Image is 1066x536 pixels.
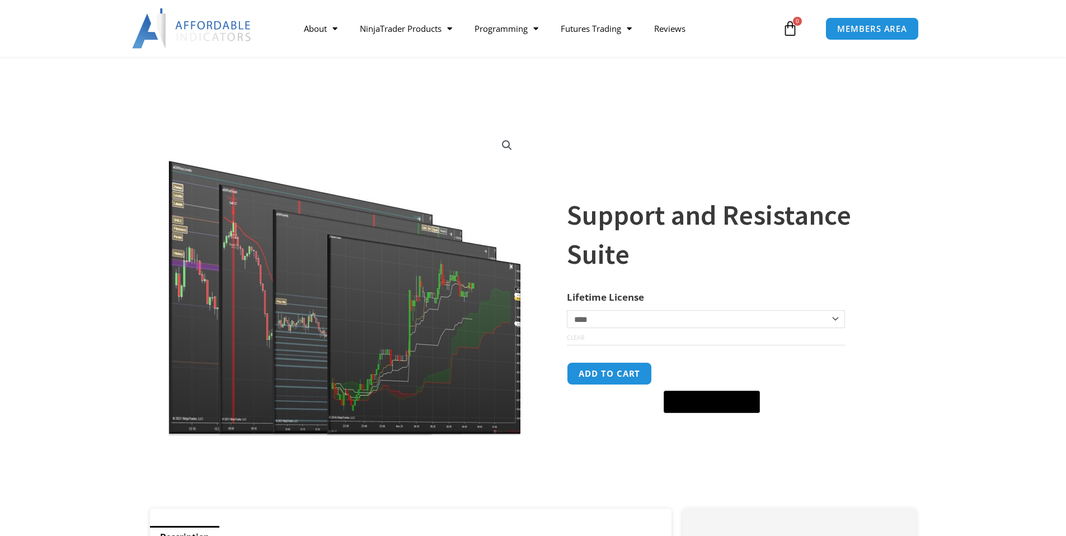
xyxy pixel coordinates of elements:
[567,420,894,430] iframe: PayPal Message 1
[664,391,760,413] button: Buy with GPay
[766,12,815,45] a: 0
[825,17,919,40] a: MEMBERS AREA
[567,362,652,385] button: Add to cart
[550,16,643,41] a: Futures Trading
[567,291,644,303] label: Lifetime License
[463,16,550,41] a: Programming
[349,16,463,41] a: NinjaTrader Products
[497,135,517,155] a: View full-screen image gallery
[567,334,584,341] a: Clear options
[643,16,697,41] a: Reviews
[166,127,525,436] img: Support and Resistance Suite 1
[293,16,349,41] a: About
[661,361,762,387] iframe: Secure express checkout frame
[567,196,894,274] h1: Support and Resistance Suite
[793,17,802,26] span: 0
[132,8,252,49] img: LogoAI | Affordable Indicators – NinjaTrader
[293,16,779,41] nav: Menu
[837,25,907,33] span: MEMBERS AREA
